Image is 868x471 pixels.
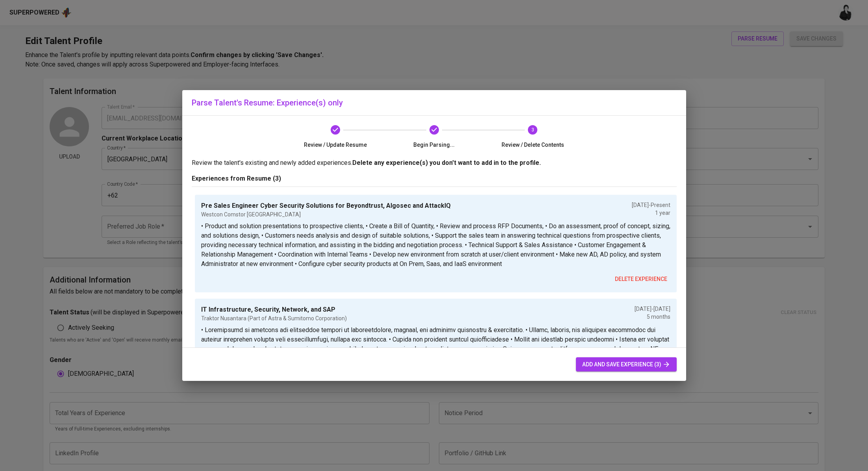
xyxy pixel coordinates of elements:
span: Review / Update Resume [289,141,382,149]
span: add and save experience (3) [582,360,670,369]
p: Traktor Nusantara (Part of Astra & Sumitomo Corporation) [201,314,347,322]
b: Delete any experience(s) you don't want to add in to the profile. [352,159,541,166]
h6: Parse Talent's Resume: Experience(s) only [192,96,677,109]
p: Review the talent's existing and newly added experiences. [192,158,677,168]
button: add and save experience (3) [576,357,677,372]
p: 5 months [635,313,670,321]
span: delete experience [615,274,667,284]
text: 3 [531,127,534,133]
p: • Product and solution presentations to prospective clients, • Create a Bill of Quantity, • Revie... [201,222,670,269]
p: 1 year [632,209,670,217]
p: [DATE] - [DATE] [635,305,670,313]
button: delete experience [612,272,670,286]
p: IT Infrastructure, Security, Network, and SAP [201,305,347,314]
span: Begin Parsing... [388,141,480,149]
p: Pre Sales Engineer Cyber Security Solutions for Beyondtrust, Algosec and AttackIQ [201,201,451,211]
p: Westcon Comstor [GEOGRAPHIC_DATA] [201,211,451,218]
span: Review / Delete Contents [487,141,579,149]
p: [DATE] - Present [632,201,670,209]
p: • Loremipsumd si ametcons adi elitseddoe tempori ut laboreetdolore, magnaal, eni adminimv quisnos... [201,325,670,401]
p: Experiences from Resume (3) [192,174,677,183]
